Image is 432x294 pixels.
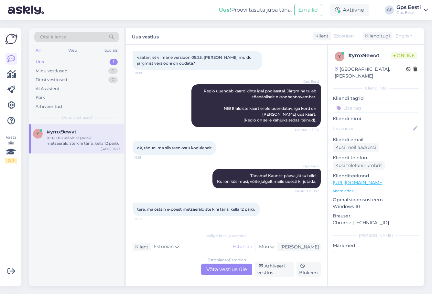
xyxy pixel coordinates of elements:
div: Proovi tasuta juba täna: [219,6,292,14]
div: [PERSON_NAME] [333,233,419,238]
div: 0 [108,68,118,74]
span: 15:27 [135,216,159,221]
div: Küsi meiliaadressi [333,143,379,152]
div: Gps Eesti [396,10,421,15]
div: Blokeeri [297,262,321,277]
div: Võta vestlus üle [201,264,252,275]
label: Uus vestlus [132,32,159,40]
div: Gps Eesti [396,5,421,10]
div: Socials [103,46,119,55]
div: Küsi telefoninumbrit [333,161,385,170]
div: [GEOGRAPHIC_DATA], [PERSON_NAME] [335,66,406,79]
span: Otsi kliente [40,34,66,40]
div: Klient [133,244,148,250]
div: Kliendi info [333,85,419,91]
span: Uued vestlused [62,115,92,121]
span: #ymx9ewvt [47,129,76,135]
span: Nähtud ✓ 11:17 [295,189,319,194]
div: Arhiveeri vestlus [255,262,294,277]
div: [DATE] 15:27 [101,146,120,151]
p: Windows 10 [333,203,419,210]
span: tere. ma ostsin e-poest metsaeraldiste kihi täna, kella 12 paiku [137,207,255,212]
p: Kliendi telefon [333,154,419,161]
span: y [37,131,39,136]
span: ok, tänud, ma siis teen ostu kodulehelt [137,145,212,150]
div: AI Assistent [36,86,59,92]
span: 11:16 [135,155,159,160]
span: English [395,33,412,39]
div: Estonian to Estonian [208,257,246,263]
div: All [34,46,42,55]
p: Klienditeekond [333,173,419,179]
p: Kliendi tag'id [333,95,419,102]
input: Lisa tag [333,103,419,113]
div: Arhiveeritud [36,103,62,110]
p: Vaata edasi ... [333,188,419,194]
a: Gps EestiGps Eesti [396,5,428,15]
span: vaatan, et viimane versioon 05.25, [PERSON_NAME] muidu järgmist versiooni on oodata? [137,55,253,66]
div: Valige keel ja vastake [133,233,321,239]
a: [URL][DOMAIN_NAME] [333,180,383,185]
span: Muu [259,244,269,249]
p: Brauser [333,213,419,219]
div: Web [67,46,78,55]
div: 2 / 3 [5,158,17,163]
p: Chrome [TECHNICAL_ID] [333,219,419,226]
div: Estonian [229,242,255,252]
span: Täname! Kaunist päeva jätku teile! Kui on küsimusi, võite julgelt meile uuesti kirjutada. [217,173,316,184]
p: Kliendi email [333,136,419,143]
span: Nähtud ✓ 11:10 [295,127,319,132]
div: Uus [36,59,44,65]
div: Aktiivne [330,4,369,16]
span: Gps Eesti [295,164,319,169]
input: Lisa nimi [333,125,412,132]
span: y [338,54,341,59]
p: Kliendi nimi [333,115,419,122]
div: Vaata siia [5,134,17,163]
div: 0 [108,77,118,83]
div: # ymx9ewvt [348,52,391,59]
div: GE [385,5,394,15]
span: 11:09 [135,70,159,75]
span: Online [391,52,417,59]
span: Regio uuendab kaardikihte igal poolaastal. Järgmine tuleb tõenäoliselt oktoober/november. NB! Era... [204,89,317,122]
div: Klient [313,33,329,39]
div: Klienditugi [362,33,390,39]
img: Askly Logo [5,33,17,45]
div: [PERSON_NAME] [278,244,319,250]
div: Tiimi vestlused [36,77,67,83]
div: Kõik [36,94,45,101]
p: Operatsioonisüsteem [333,196,419,203]
span: Estonian [334,33,354,39]
span: Gps Eesti [295,79,319,84]
div: Minu vestlused [36,68,68,74]
button: Emailid [294,4,322,16]
b: Uus! [219,7,231,13]
div: tere. ma ostsin e-poest metsaeraldiste kihi täna, kella 12 paiku [47,135,120,146]
div: 1 [110,59,118,65]
p: Märkmed [333,242,419,249]
span: Estonian [154,243,174,250]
